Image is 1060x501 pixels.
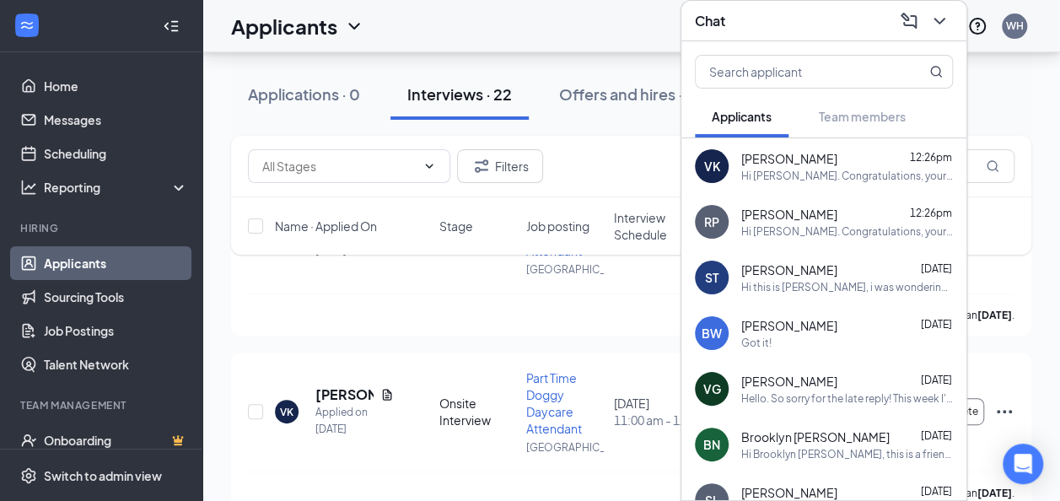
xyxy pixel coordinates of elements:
[163,18,180,35] svg: Collapse
[741,336,772,350] div: Got it!
[977,487,1012,499] b: [DATE]
[457,149,543,183] button: Filter Filters
[741,169,953,183] div: Hi [PERSON_NAME]. Congratulations, your meeting with [PERSON_NAME]'s for Part Time Doggy Daycare ...
[741,280,953,294] div: Hi this is [PERSON_NAME], i was wondering if you are still wanting me to come in for an interview...
[741,391,953,406] div: Hello. So sorry for the late reply! This week I'll be available [DATE], [DATE], and [DATE] all da...
[44,314,188,347] a: Job Postings
[741,317,837,334] span: [PERSON_NAME]
[614,412,691,428] span: 11:00 am - 11:30 am
[559,83,705,105] div: Offers and hires · 46
[439,395,516,428] div: Onsite Interview
[695,12,725,30] h3: Chat
[280,405,293,419] div: VK
[967,16,987,36] svg: QuestionInfo
[613,209,690,243] span: Interview Schedule
[20,398,185,412] div: Team Management
[741,206,837,223] span: [PERSON_NAME]
[741,261,837,278] span: [PERSON_NAME]
[929,11,950,31] svg: ChevronDown
[248,83,360,105] div: Applications · 0
[422,159,436,173] svg: ChevronDown
[921,485,952,498] span: [DATE]
[819,109,906,124] span: Team members
[741,373,837,390] span: [PERSON_NAME]
[741,150,837,167] span: [PERSON_NAME]
[994,401,1014,422] svg: Ellipses
[44,69,188,103] a: Home
[315,385,374,404] h5: [PERSON_NAME]
[344,16,364,36] svg: ChevronDown
[526,370,582,436] span: Part Time Doggy Daycare Attendant
[20,467,37,484] svg: Settings
[275,218,377,234] span: Name · Applied On
[702,325,722,342] div: BW
[471,156,492,176] svg: Filter
[896,8,923,35] button: ComposeMessage
[705,269,718,286] div: ST
[20,221,185,235] div: Hiring
[439,218,473,234] span: Stage
[44,423,188,457] a: OnboardingCrown
[44,103,188,137] a: Messages
[921,262,952,275] span: [DATE]
[380,388,394,401] svg: Document
[44,347,188,381] a: Talent Network
[921,429,952,442] span: [DATE]
[231,12,337,40] h1: Applicants
[526,218,589,234] span: Job posting
[19,17,35,34] svg: WorkstreamLogo
[704,213,719,230] div: RP
[926,8,953,35] button: ChevronDown
[315,404,394,438] div: Applied on [DATE]
[910,207,952,219] span: 12:26pm
[921,318,952,331] span: [DATE]
[921,374,952,386] span: [DATE]
[20,179,37,196] svg: Analysis
[741,484,837,501] span: [PERSON_NAME]
[262,157,416,175] input: All Stages
[741,447,953,461] div: Hi Brooklyn [PERSON_NAME], this is a friendly reminder. Your meeting with [PERSON_NAME]'s for Par...
[44,137,188,170] a: Scheduling
[910,151,952,164] span: 12:26pm
[44,179,189,196] div: Reporting
[986,159,999,173] svg: MagnifyingGlass
[977,309,1012,321] b: [DATE]
[703,436,720,453] div: BN
[44,280,188,314] a: Sourcing Tools
[899,11,919,31] svg: ComposeMessage
[44,467,162,484] div: Switch to admin view
[929,65,943,78] svg: MagnifyingGlass
[704,158,720,175] div: VK
[614,395,691,428] div: [DATE]
[712,109,772,124] span: Applicants
[1003,444,1043,484] div: Open Intercom Messenger
[44,246,188,280] a: Applicants
[703,380,721,397] div: VG
[1006,19,1024,33] div: WH
[741,224,953,239] div: Hi [PERSON_NAME]. Congratulations, your meeting with [PERSON_NAME]'s for Part Time Doggy Daycare ...
[407,83,512,105] div: Interviews · 22
[741,428,890,445] span: Brooklyn [PERSON_NAME]
[526,440,603,455] p: [GEOGRAPHIC_DATA]
[696,56,896,88] input: Search applicant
